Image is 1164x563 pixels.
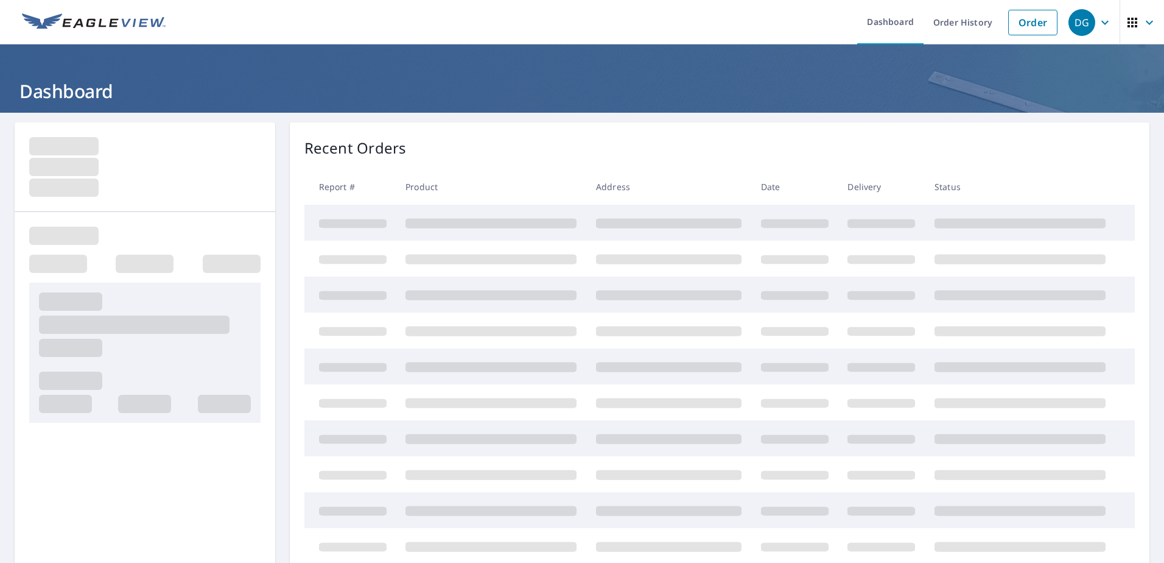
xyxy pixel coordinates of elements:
a: Order [1008,10,1057,35]
th: Status [925,169,1115,205]
th: Address [586,169,751,205]
th: Delivery [838,169,925,205]
p: Recent Orders [304,137,407,159]
th: Report # [304,169,396,205]
img: EV Logo [22,13,166,32]
div: DG [1068,9,1095,36]
th: Date [751,169,838,205]
h1: Dashboard [15,79,1149,104]
th: Product [396,169,586,205]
